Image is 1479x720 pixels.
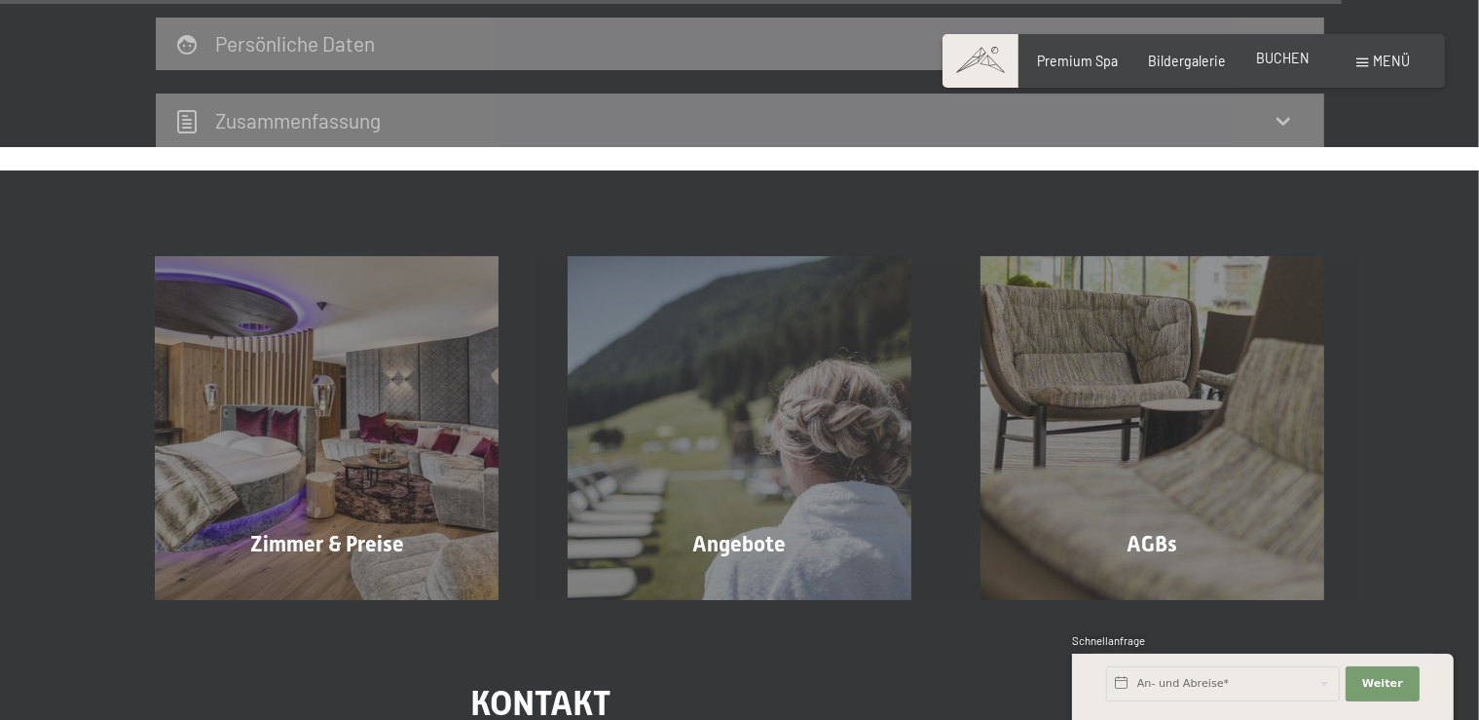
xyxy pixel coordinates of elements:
a: Buchung AGBs [945,256,1358,600]
span: AGBs [1127,532,1177,556]
a: Buchung Zimmer & Preise [121,256,534,600]
a: BUCHEN [1256,50,1310,66]
a: Premium Spa [1037,53,1118,69]
h2: Zusammen­fassung [215,108,381,133]
h2: Persönliche Daten [215,31,375,56]
a: Bildergalerie [1148,53,1226,69]
span: Schnellanfrage [1072,634,1145,647]
a: Buchung Angebote [534,256,946,600]
button: Weiter [1346,666,1420,701]
span: Angebote [693,532,787,556]
span: Menü [1374,53,1411,69]
span: Weiter [1362,676,1403,692]
span: Zimmer & Preise [250,532,404,556]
